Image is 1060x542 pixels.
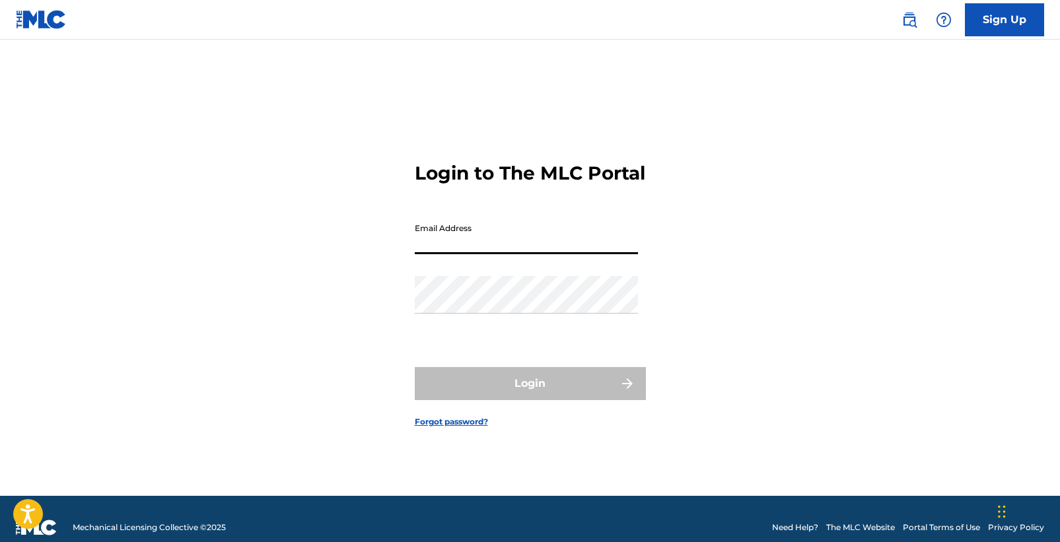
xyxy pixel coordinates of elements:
img: help [936,12,952,28]
h3: Login to The MLC Portal [415,162,645,185]
a: Need Help? [772,522,818,533]
iframe: Chat Widget [994,479,1060,542]
a: Portal Terms of Use [903,522,980,533]
div: Drag [998,492,1006,531]
span: Mechanical Licensing Collective © 2025 [73,522,226,533]
a: Public Search [896,7,923,33]
a: Sign Up [965,3,1044,36]
a: Privacy Policy [988,522,1044,533]
img: search [901,12,917,28]
a: Forgot password? [415,416,488,428]
a: The MLC Website [826,522,895,533]
div: Help [931,7,957,33]
img: logo [16,520,57,535]
img: MLC Logo [16,10,67,29]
